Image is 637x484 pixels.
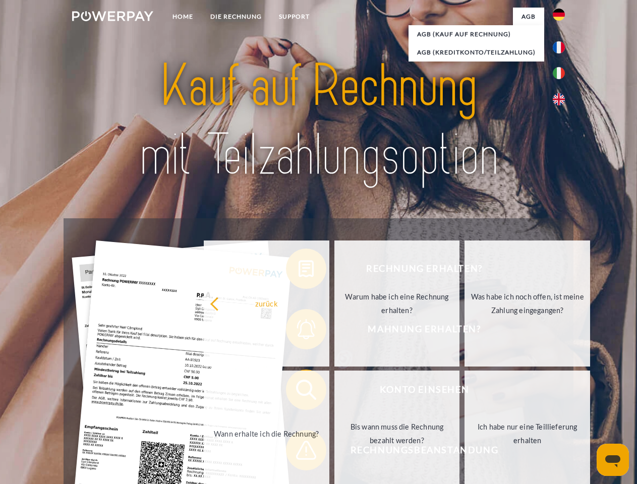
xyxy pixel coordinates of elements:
[340,290,454,317] div: Warum habe ich eine Rechnung erhalten?
[597,444,629,476] iframe: Schaltfläche zum Öffnen des Messaging-Fensters
[210,296,323,310] div: zurück
[409,25,544,43] a: AGB (Kauf auf Rechnung)
[96,48,541,193] img: title-powerpay_de.svg
[270,8,318,26] a: SUPPORT
[553,41,565,53] img: fr
[409,43,544,62] a: AGB (Kreditkonto/Teilzahlung)
[553,9,565,21] img: de
[465,240,590,367] a: Was habe ich noch offen, ist meine Zahlung eingegangen?
[340,420,454,447] div: Bis wann muss die Rechnung bezahlt werden?
[553,93,565,105] img: en
[202,8,270,26] a: DIE RECHNUNG
[210,427,323,440] div: Wann erhalte ich die Rechnung?
[471,290,584,317] div: Was habe ich noch offen, ist meine Zahlung eingegangen?
[471,420,584,447] div: Ich habe nur eine Teillieferung erhalten
[164,8,202,26] a: Home
[72,11,153,21] img: logo-powerpay-white.svg
[553,67,565,79] img: it
[513,8,544,26] a: agb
